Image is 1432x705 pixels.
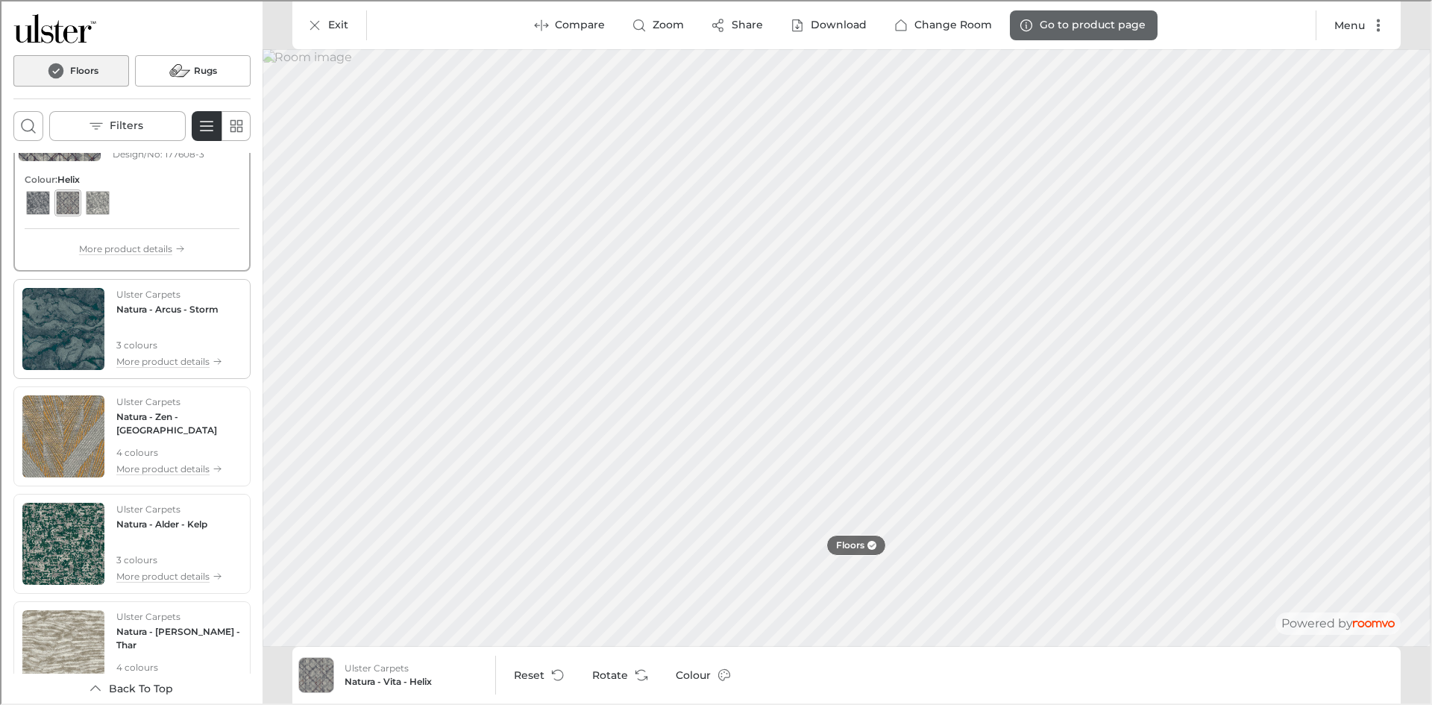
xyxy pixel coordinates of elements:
[12,600,249,700] div: See Natura - Esker in the room
[190,110,249,140] div: Product List Mode Selector
[78,239,183,256] button: More product details
[825,533,885,554] button: Floors
[115,609,179,622] p: Ulster Carpets
[779,9,877,39] button: Download
[913,16,990,31] p: Change Room
[23,172,238,215] div: Product colors
[111,146,203,160] span: Design/No: 177608-3
[21,286,103,369] img: Natura - Arcus. Link opens in a new window.
[12,110,42,140] button: Open search box
[115,354,208,367] p: More product details
[524,9,615,39] button: Enter compare mode
[553,16,603,31] p: Compare
[21,501,103,583] img: Natura - Alder. Link opens in a new window.
[1321,9,1393,39] button: More actions
[12,12,95,42] img: Logo representing Ulster Carpets.
[12,672,249,702] button: Scroll back to the beginning
[12,12,95,42] a: Go to Ulster Carpets's website.
[12,278,249,377] div: See Natura - Arcus in the room
[1351,619,1393,626] img: roomvo_wordmark.svg
[327,16,347,31] p: Exit
[219,110,249,140] button: Switch to simple view
[298,657,332,691] img: Natura - Vita
[115,352,221,369] button: More product details
[1008,9,1156,39] button: Go to product page
[53,188,80,215] button: View color format Helix
[115,461,208,474] p: More product details
[343,674,483,687] h6: Natura - Vita - Helix
[883,9,1002,39] button: Change Room
[115,445,240,458] p: 4 colours
[579,659,656,689] button: Rotate Surface
[662,659,739,689] button: Open color dialog
[115,552,221,565] p: 3 colours
[621,9,694,39] button: Zoom room image
[730,16,761,31] p: Share
[115,301,217,315] h4: Natura - Arcus - Storm
[297,9,359,39] button: Exit
[115,567,221,583] button: More product details
[500,659,573,689] button: Reset product
[12,54,128,85] button: Floors
[190,110,220,140] button: Switch to detail view
[56,172,78,185] h6: Helix
[339,656,488,692] button: Show details for Natura - Vita
[651,16,682,31] p: Zoom
[1038,16,1144,31] p: Go to product page
[48,110,184,140] button: Open the filters menu
[115,394,179,407] p: Ulster Carpets
[115,568,208,582] p: More product details
[78,241,171,254] p: More product details
[23,172,56,185] h6: Colour :
[21,609,103,691] img: Natura - Esker. Link opens in a new window.
[115,409,240,436] h4: Natura - Zen - Mesa
[115,659,240,673] p: 4 colours
[12,492,249,592] div: See Natura - Alder in the room
[12,385,249,485] div: See Natura - Zen in the room
[700,9,773,39] button: Share
[343,660,407,674] p: Ulster Carpets
[115,624,240,651] h4: Natura - Esker - Thar
[809,16,865,31] p: Download
[134,54,249,85] button: Rugs
[192,63,216,76] h6: Rugs
[21,394,103,476] img: Natura - Zen. Link opens in a new window.
[83,188,110,215] button: View color format Origin
[115,516,206,530] h4: Natura - Alder - Kelp
[69,63,97,76] h6: Floors
[115,286,179,300] p: Ulster Carpets
[1280,614,1393,630] p: Powered by
[835,538,863,551] p: Floors
[108,117,142,132] p: Filters
[1280,614,1393,630] div: The visualizer is powered by Roomvo.
[115,460,240,476] button: More product details
[23,188,50,215] button: View color format Alpha
[115,337,221,351] p: 3 colours
[115,501,179,515] p: Ulster Carpets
